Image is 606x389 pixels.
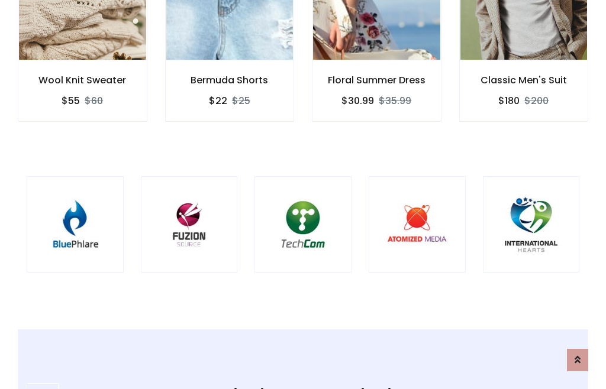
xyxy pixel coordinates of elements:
del: $200 [524,94,549,108]
h6: Floral Summer Dress [312,74,441,86]
del: $35.99 [379,94,411,108]
h6: Wool Knit Sweater [18,74,147,86]
del: $60 [85,94,103,108]
h6: Classic Men's Suit [460,74,588,86]
h6: $180 [498,95,520,106]
h6: $55 [62,95,80,106]
h6: Bermuda Shorts [166,74,294,86]
del: $25 [232,94,250,108]
h6: $30.99 [341,95,374,106]
h6: $22 [209,95,227,106]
